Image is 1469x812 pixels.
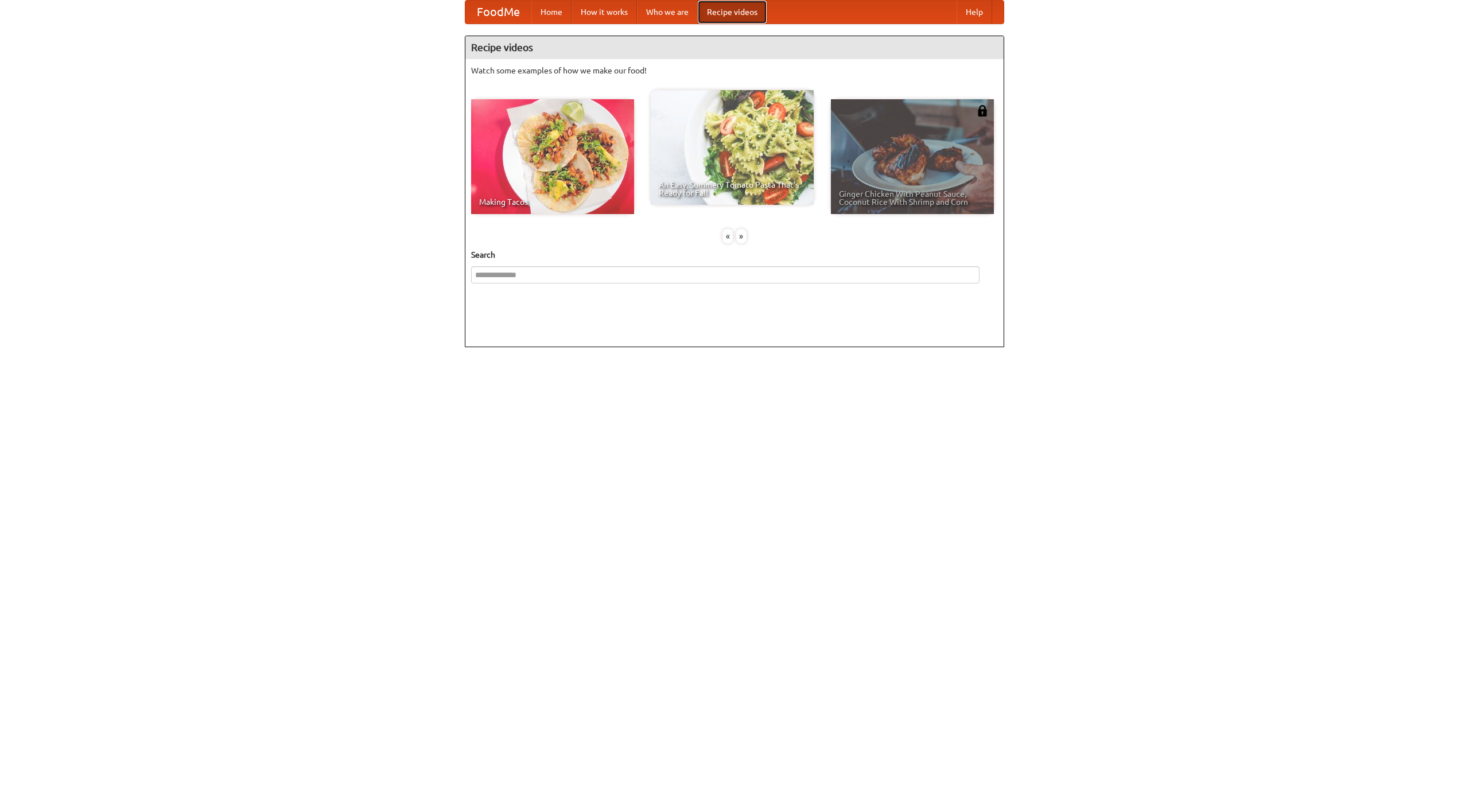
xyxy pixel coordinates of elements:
a: Making Tacos [471,99,634,214]
h4: Recipe videos [465,36,1004,59]
img: 483408.png [977,105,988,116]
a: Home [531,1,572,24]
h5: Search [471,249,998,261]
div: « [722,229,733,243]
p: Watch some examples of how we make our food! [471,65,998,76]
a: Who we are [637,1,698,24]
a: How it works [572,1,637,24]
a: Recipe videos [698,1,767,24]
a: An Easy, Summery Tomato Pasta That's Ready for Fall [651,90,814,205]
div: » [736,229,747,243]
span: Making Tacos [479,198,626,206]
a: FoodMe [465,1,531,24]
span: An Easy, Summery Tomato Pasta That's Ready for Fall [659,181,806,197]
a: Help [957,1,992,24]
